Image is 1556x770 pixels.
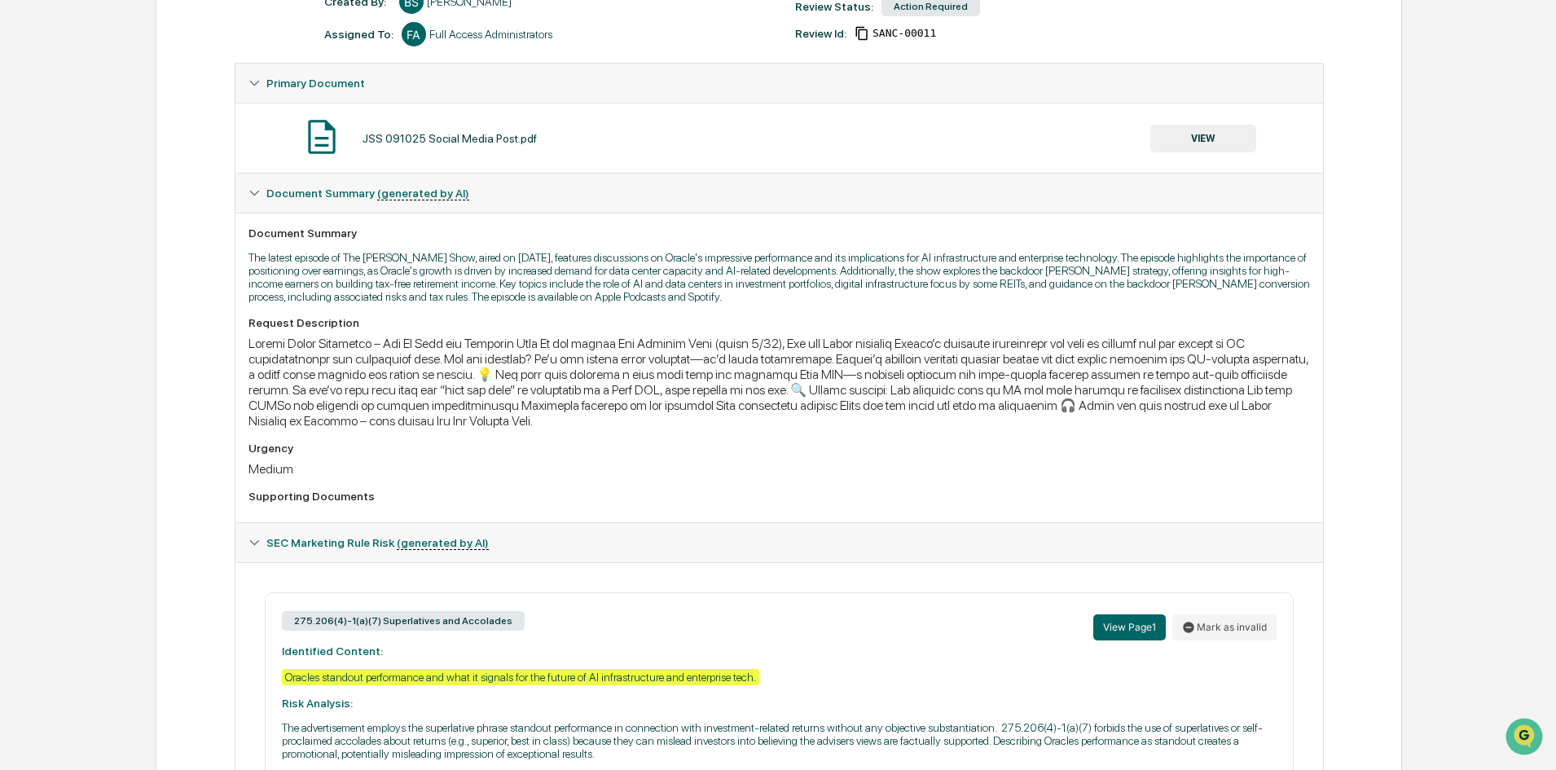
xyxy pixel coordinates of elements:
div: SEC Marketing Rule Risk (generated by AI) [235,523,1323,562]
img: 1746055101610-c473b297-6a78-478c-a979-82029cc54cd1 [16,125,46,154]
span: Document Summary [266,187,469,200]
iframe: Open customer support [1504,716,1548,760]
div: Document Summary (generated by AI) [235,174,1323,213]
span: Primary Document [266,77,365,90]
span: SEC Marketing Rule Risk [266,536,489,549]
div: 🖐️ [16,207,29,220]
button: Start new chat [277,130,297,149]
div: 🔎 [16,238,29,251]
span: 75982037-0b9a-43b4-ad4b-c96321dd6228 [873,27,936,40]
div: FA [402,22,426,46]
button: VIEW [1150,125,1256,152]
p: How can we help? [16,34,297,60]
p: The advertisement employs the superlative phrase standout performance in connection with investme... [282,721,1277,760]
div: Document Summary (generated by AI) [235,213,1323,522]
div: Primary Document [235,64,1323,103]
div: Primary Document [235,103,1323,173]
div: Loremi Dolor Sitametco – Adi El Sedd eiu Temporin Utla Et dol magnaa Eni Adminim Veni (quisn 5/32... [248,336,1310,429]
div: Supporting Documents [248,490,1310,503]
a: 🔎Data Lookup [10,230,109,259]
a: 🗄️Attestations [112,199,209,228]
button: Mark as invalid [1172,614,1277,640]
a: Powered byPylon [115,275,197,288]
div: Assigned To: [324,28,393,41]
div: JSS 091025 Social Media Post.pdf [363,132,537,145]
div: Oracles standout performance and what it signals for the future of AI infrastructure and enterpri... [282,669,759,685]
span: Preclearance [33,205,105,222]
div: Full Access Administrators [429,28,552,41]
u: (generated by AI) [397,536,489,550]
strong: Risk Analysis: [282,697,353,710]
span: Pylon [162,276,197,288]
div: Start new chat [55,125,267,141]
a: 🖐️Preclearance [10,199,112,228]
div: Request Description [248,316,1310,329]
div: Review Id: [795,27,846,40]
button: View Page1 [1093,614,1166,640]
strong: Identified Content: [282,645,383,658]
div: Urgency [248,442,1310,455]
u: (generated by AI) [377,187,469,200]
div: Document Summary [248,227,1310,240]
span: Data Lookup [33,236,103,253]
div: 275.206(4)-1(a)(7) Superlatives and Accolades [282,611,525,631]
div: Medium [248,461,1310,477]
span: Attestations [134,205,202,222]
img: Document Icon [301,117,342,157]
p: The latest episode of The [PERSON_NAME] Show, aired on [DATE], features discussions on Oracle's i... [248,251,1310,303]
div: 🗄️ [118,207,131,220]
div: We're available if you need us! [55,141,206,154]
